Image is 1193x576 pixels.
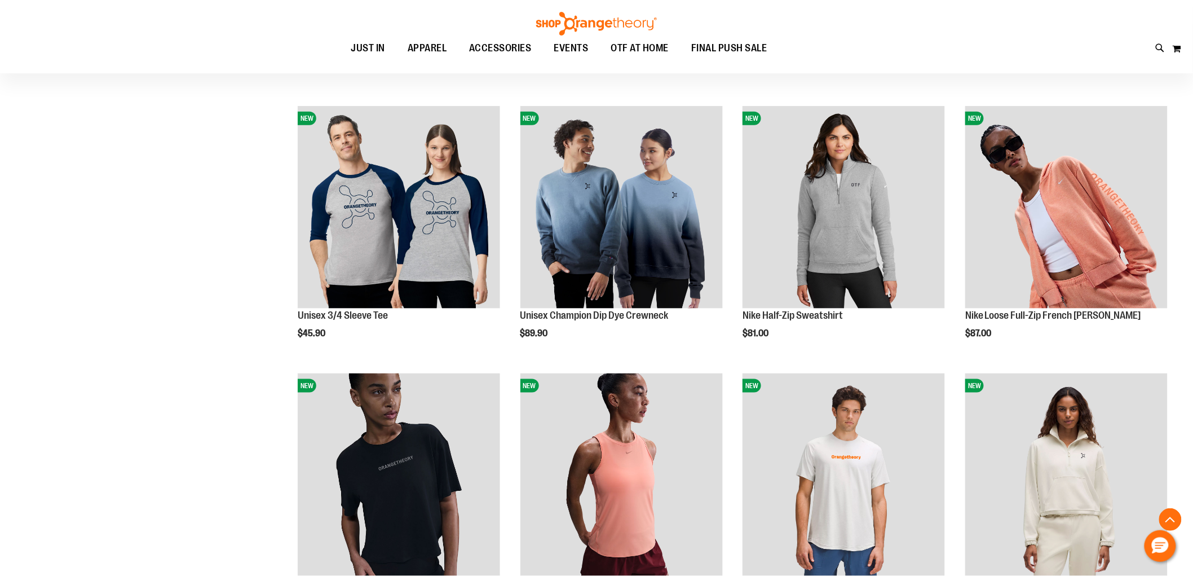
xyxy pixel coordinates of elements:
img: Unisex 3/4 Sleeve Tee [298,106,500,309]
img: Nike Dri-FIT Tank [520,373,723,576]
a: FINAL PUSH SALE [680,36,779,61]
span: NEW [298,112,316,125]
a: Nike Loose Full-Zip French [PERSON_NAME] [965,310,1141,321]
span: JUST IN [351,36,385,61]
span: $45.90 [298,328,327,338]
span: $89.90 [520,328,550,338]
div: product [737,100,951,367]
img: Unisex Champion Dip Dye Crewneck [520,106,723,309]
span: FINAL PUSH SALE [691,36,767,61]
span: NEW [520,112,539,125]
div: product [515,100,728,367]
span: NEW [965,379,984,393]
span: $81.00 [743,328,770,338]
a: Nike Half-Zip Sweatshirt [743,310,843,321]
a: ACCESSORIES [458,36,543,61]
a: Unisex Champion Dip Dye Crewneck [520,310,669,321]
a: Nike Half-Zip SweatshirtNEW [743,106,945,310]
img: lululemon Brushed Softstreme Half Zip [965,373,1168,576]
a: Unisex 3/4 Sleeve TeeNEW [298,106,500,310]
div: product [292,100,506,367]
a: Unisex Champion Dip Dye CrewneckNEW [520,106,723,310]
button: Hello, have a question? Let’s chat. [1145,530,1176,562]
span: OTF AT HOME [611,36,669,61]
a: OTF AT HOME [600,36,681,61]
img: lululemon Unisex License to Train Short Sleeve [743,373,945,576]
button: Back To Top [1159,508,1182,531]
span: NEW [298,379,316,393]
a: Nike Loose Full-Zip French Terry HoodieNEW [965,106,1168,310]
a: EVENTS [543,36,600,61]
img: Nike Loose Full-Zip French Terry Hoodie [965,106,1168,309]
span: NEW [965,112,984,125]
img: Nike Half-Zip Sweatshirt [743,106,945,309]
a: Unisex 3/4 Sleeve Tee [298,310,388,321]
img: Nike Dri-FIT Cropped Short-Sleeve [298,373,500,576]
div: product [960,100,1173,367]
a: APPAREL [396,36,458,61]
span: APPAREL [408,36,447,61]
img: Shop Orangetheory [534,12,659,36]
span: ACCESSORIES [469,36,532,61]
span: NEW [520,379,539,393]
a: JUST IN [339,36,396,61]
span: NEW [743,112,761,125]
span: $87.00 [965,328,993,338]
span: NEW [743,379,761,393]
span: EVENTS [554,36,589,61]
